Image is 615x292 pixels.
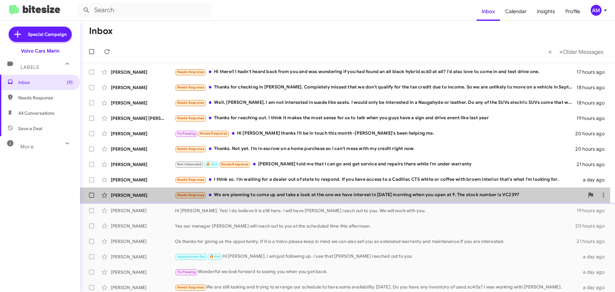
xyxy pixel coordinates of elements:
[177,193,204,197] span: Needs Response
[111,238,175,245] div: [PERSON_NAME]
[175,176,579,183] div: I think so. I'm waiting for a dealer out of state to respond. If you have access to a Cadillac CT...
[175,99,577,106] div: Well, [PERSON_NAME], I am not interested in suede like seats. I would only be interested in a Nau...
[177,85,204,89] span: Needs Response
[175,268,579,276] div: Wonderful we look forward to seeing you when you get back.
[177,162,202,166] span: Not-Interested
[175,145,575,153] div: Thanks. Not yet. I'm in escrow on a home purchase so I can't mess with my credit right now.
[67,79,73,86] span: (9)
[175,284,579,291] div: We are still looking and trying to arrange our schedule to have some availability [DATE]. Do you ...
[89,26,113,36] h1: Inbox
[577,207,610,214] div: 19 hours ago
[577,84,610,91] div: 18 hours ago
[177,70,204,74] span: Needs Response
[18,95,73,101] span: Needs Response
[579,284,610,291] div: a day ago
[577,238,610,245] div: 21 hours ago
[177,270,196,274] span: Try Pausing
[575,223,610,229] div: 20 hours ago
[175,253,579,260] div: Hi [PERSON_NAME], I am just following up. I see that [PERSON_NAME] reached out to you
[111,100,175,106] div: [PERSON_NAME]
[20,64,39,70] span: Labels
[555,45,607,58] button: Next
[28,31,67,38] span: Special Campaign
[9,27,72,42] a: Special Campaign
[579,177,610,183] div: a day ago
[548,48,552,56] span: «
[175,114,577,122] div: Thanks for reaching out. I think it makes the most sense for us to talk when you guys have a sign...
[177,147,204,151] span: Needs Response
[111,161,175,168] div: [PERSON_NAME]
[577,115,610,121] div: 19 hours ago
[206,162,217,166] span: 🔥 Hot
[577,161,610,168] div: 21 hours ago
[575,146,610,152] div: 20 hours ago
[545,45,607,58] nav: Page navigation example
[591,5,602,16] div: AM
[21,48,60,54] div: Volvo Cars Marin
[111,69,175,75] div: [PERSON_NAME]
[111,84,175,91] div: [PERSON_NAME]
[209,254,220,259] span: 🔥 Hot
[177,101,204,105] span: Needs Response
[545,45,556,58] button: Previous
[177,254,205,259] span: Appointment Set
[20,144,34,150] span: More
[175,223,575,229] div: Yes our manager [PERSON_NAME] will reach out to you at the scheduled time this afternoon.
[579,254,610,260] div: a day ago
[563,48,603,55] span: Older Messages
[175,207,577,214] div: Hi [PERSON_NAME]. Yes! I do believe it is still here. I will have [PERSON_NAME] reach out to you....
[111,146,175,152] div: [PERSON_NAME]
[18,79,73,86] span: Inbox
[177,285,204,289] span: Needs Response
[560,2,585,21] a: Profile
[111,192,175,198] div: [PERSON_NAME]
[477,2,500,21] a: Inbox
[111,284,175,291] div: [PERSON_NAME]
[175,191,584,199] div: We are planning to come up and take a look at the one we have interest in [DATE] morning when you...
[111,254,175,260] div: [PERSON_NAME]
[111,207,175,214] div: [PERSON_NAME]
[111,130,175,137] div: [PERSON_NAME]
[577,69,610,75] div: 17 hours ago
[111,269,175,275] div: [PERSON_NAME]
[221,162,248,166] span: Needs Response
[177,178,204,182] span: Needs Response
[175,68,577,76] div: Hi there!! I hadn't heard back from you and was wondering if you had found an all black hybrid xc...
[111,177,175,183] div: [PERSON_NAME]
[18,125,42,132] span: Save a Deal
[577,100,610,106] div: 18 hours ago
[175,84,577,91] div: Thanks for checking in [PERSON_NAME]. Completely missed that we don't qualify for the tax credit ...
[559,48,563,56] span: »
[532,2,560,21] a: Insights
[575,130,610,137] div: 20 hours ago
[177,131,196,136] span: Try Pausing
[177,116,204,120] span: Needs Response
[111,115,175,121] div: [PERSON_NAME] [PERSON_NAME]
[111,223,175,229] div: [PERSON_NAME]
[585,5,608,16] button: AM
[175,238,577,245] div: Ok thanks for giving us the opportunity. If it is a Volvo please keep in mind we can also sell yo...
[18,110,54,116] span: All Conversations
[78,3,212,18] input: Search
[175,130,575,137] div: Hi [PERSON_NAME] thanks I'll be in touch this month -[PERSON_NAME]'s been helping me.
[500,2,532,21] a: Calendar
[200,131,227,136] span: Needs Response
[579,269,610,275] div: a day ago
[175,161,577,168] div: [PERSON_NAME] told me that I can go and get service and repairs there while I'm under warranty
